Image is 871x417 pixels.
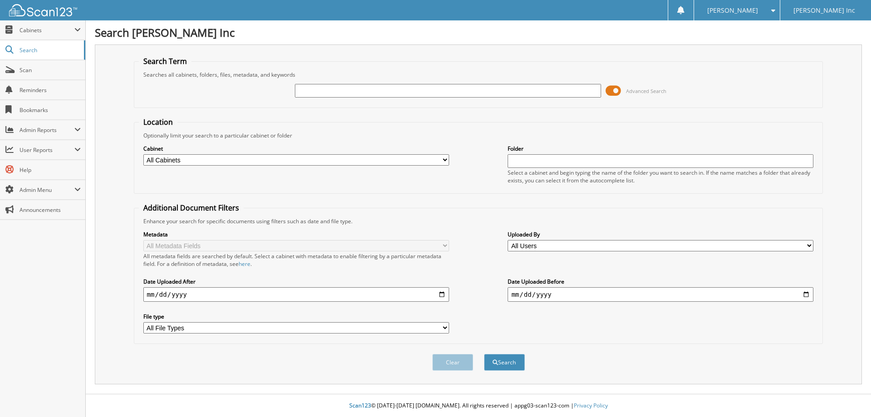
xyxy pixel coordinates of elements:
span: [PERSON_NAME] [707,8,758,13]
div: All metadata fields are searched by default. Select a cabinet with metadata to enable filtering b... [143,252,449,268]
button: Search [484,354,525,371]
div: Select a cabinet and begin typing the name of the folder you want to search in. If the name match... [508,169,813,184]
span: Reminders [20,86,81,94]
span: Advanced Search [626,88,666,94]
img: scan123-logo-white.svg [9,4,77,16]
input: start [143,287,449,302]
a: here [239,260,250,268]
label: Date Uploaded Before [508,278,813,285]
label: Cabinet [143,145,449,152]
div: Searches all cabinets, folders, files, metadata, and keywords [139,71,818,78]
span: Admin Menu [20,186,74,194]
label: Folder [508,145,813,152]
span: Scan [20,66,81,74]
span: Search [20,46,79,54]
div: © [DATE]-[DATE] [DOMAIN_NAME]. All rights reserved | appg03-scan123-com | [86,395,871,417]
div: Enhance your search for specific documents using filters such as date and file type. [139,217,818,225]
legend: Search Term [139,56,191,66]
span: Bookmarks [20,106,81,114]
span: User Reports [20,146,74,154]
h1: Search [PERSON_NAME] Inc [95,25,862,40]
input: end [508,287,813,302]
span: Announcements [20,206,81,214]
label: Uploaded By [508,231,813,238]
span: [PERSON_NAME] Inc [793,8,855,13]
div: Optionally limit your search to a particular cabinet or folder [139,132,818,139]
span: Admin Reports [20,126,74,134]
legend: Additional Document Filters [139,203,244,213]
label: Date Uploaded After [143,278,449,285]
span: Cabinets [20,26,74,34]
span: Help [20,166,81,174]
label: Metadata [143,231,449,238]
legend: Location [139,117,177,127]
button: Clear [432,354,473,371]
label: File type [143,313,449,320]
a: Privacy Policy [574,402,608,409]
span: Scan123 [349,402,371,409]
